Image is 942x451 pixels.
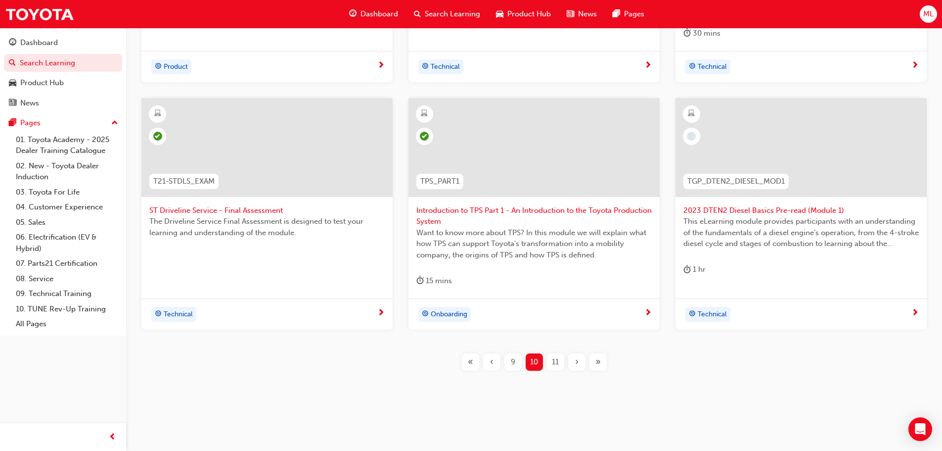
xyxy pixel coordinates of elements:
a: 10. TUNE Rev-Up Training [12,301,122,317]
a: T21-STDLS_EXAMST Driveline Service - Final AssessmentThe Driveline Service Final Assessment is de... [141,98,393,330]
span: target-icon [155,60,162,73]
span: duration-icon [683,263,691,276]
span: Pages [624,8,644,20]
div: 15 mins [416,275,452,287]
a: car-iconProduct Hub [488,4,559,24]
button: Page 11 [545,353,566,371]
a: news-iconNews [559,4,605,24]
div: Dashboard [20,37,58,49]
span: next-icon [644,61,652,70]
span: Want to know more about TPS? In this module we will explain what how TPS can support Toyota's tra... [416,227,652,261]
img: Trak [5,3,74,25]
a: Dashboard [4,34,122,52]
span: target-icon [422,308,429,321]
span: car-icon [9,79,16,88]
a: Search Learning [4,54,122,72]
span: TGP_DTEN2_DIESEL_MOD1 [687,176,785,187]
span: news-icon [567,8,574,20]
span: next-icon [911,61,919,70]
span: learningResourceType_ELEARNING-icon [688,107,695,120]
button: First page [460,353,481,371]
button: Pages [4,114,122,132]
a: News [4,94,122,112]
span: prev-icon [109,431,116,444]
button: Last page [587,353,609,371]
a: pages-iconPages [605,4,652,24]
span: learningRecordVerb_NONE-icon [687,132,696,141]
span: news-icon [9,99,16,108]
a: 06. Electrification (EV & Hybrid) [12,230,122,256]
span: Onboarding [431,309,467,320]
a: guage-iconDashboard [341,4,406,24]
a: All Pages [12,316,122,332]
span: Dashboard [360,8,398,20]
span: This eLearning module provides participants with an understanding of the fundamentals of a diesel... [683,216,919,250]
span: up-icon [111,117,118,130]
button: Previous page [481,353,502,371]
span: next-icon [377,61,385,70]
span: car-icon [496,8,503,20]
a: TPS_PART1Introduction to TPS Part 1 - An Introduction to the Toyota Production SystemWant to know... [408,98,660,330]
a: search-iconSearch Learning [406,4,488,24]
div: 1 hr [683,263,706,276]
a: 09. Technical Training [12,286,122,301]
span: next-icon [644,309,652,318]
span: › [575,356,579,368]
span: The Driveline Service Final Assessment is designed to test your learning and understanding of the... [149,216,385,238]
a: 03. Toyota For Life [12,185,122,200]
span: next-icon [377,309,385,318]
a: 04. Customer Experience [12,200,122,215]
span: Product Hub [507,8,551,20]
span: learningRecordVerb_COMPLETE-icon [153,132,162,141]
span: » [595,356,601,368]
span: learningRecordVerb_COMPLETE-icon [420,132,429,141]
span: Search Learning [425,8,480,20]
a: 08. Service [12,271,122,287]
a: 07. Parts21 Certification [12,256,122,271]
button: Page 9 [502,353,524,371]
span: target-icon [155,308,162,321]
button: Page 10 [524,353,545,371]
span: target-icon [689,60,696,73]
span: Introduction to TPS Part 1 - An Introduction to the Toyota Production System [416,205,652,227]
span: duration-icon [683,27,691,40]
span: 10 [530,356,538,368]
span: Product [164,61,188,73]
span: guage-icon [349,8,357,20]
span: guage-icon [9,39,16,48]
a: 05. Sales [12,215,122,230]
a: 02. New - Toyota Dealer Induction [12,158,122,185]
span: T21-STDLS_EXAM [153,176,215,187]
div: News [20,98,39,109]
button: Next page [566,353,587,371]
span: Technical [698,61,727,73]
span: pages-icon [613,8,620,20]
span: 11 [552,356,559,368]
span: ‹ [490,356,493,368]
span: pages-icon [9,119,16,128]
span: learningResourceType_ELEARNING-icon [154,107,161,120]
a: Product Hub [4,74,122,92]
span: « [468,356,473,368]
span: target-icon [422,60,429,73]
span: 9 [511,356,515,368]
span: Technical [164,309,193,320]
span: Technical [698,309,727,320]
div: Pages [20,117,41,129]
span: 2023 DTEN2 Diesel Basics Pre-read (Module 1) [683,205,919,216]
span: target-icon [689,308,696,321]
span: News [578,8,597,20]
div: Product Hub [20,77,64,89]
span: search-icon [9,59,16,68]
span: search-icon [414,8,421,20]
span: learningResourceType_ELEARNING-icon [421,107,428,120]
span: duration-icon [416,275,424,287]
span: ST Driveline Service - Final Assessment [149,205,385,216]
span: next-icon [911,309,919,318]
a: 01. Toyota Academy - 2025 Dealer Training Catalogue [12,132,122,158]
span: ML [923,8,934,20]
a: TGP_DTEN2_DIESEL_MOD12023 DTEN2 Diesel Basics Pre-read (Module 1)This eLearning module provides p... [675,98,927,330]
div: Open Intercom Messenger [908,417,932,441]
